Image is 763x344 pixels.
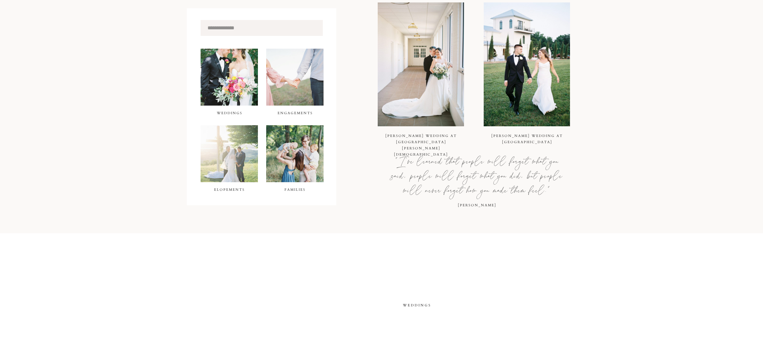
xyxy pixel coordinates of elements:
[270,187,320,196] a: families
[403,303,431,308] a: Weddings
[270,110,320,120] a: Engagements
[385,134,457,157] a: [PERSON_NAME] Wedding at [GEOGRAPHIC_DATA][PERSON_NAME][DEMOGRAPHIC_DATA]
[446,202,508,209] h3: [PERSON_NAME]
[204,110,254,120] a: Weddings
[491,134,563,145] a: [PERSON_NAME] Wedding at [GEOGRAPHIC_DATA]
[378,2,464,126] a: Griswold Wedding at Fort Payne First Baptist Church
[388,155,566,194] h2: "I've learned that people will forget what you said, people will forget what you did, but people ...
[484,2,570,126] img: Bride and groom hold hands outside Blackberry Ridge in Trenton, Georgia
[204,187,254,196] a: elopements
